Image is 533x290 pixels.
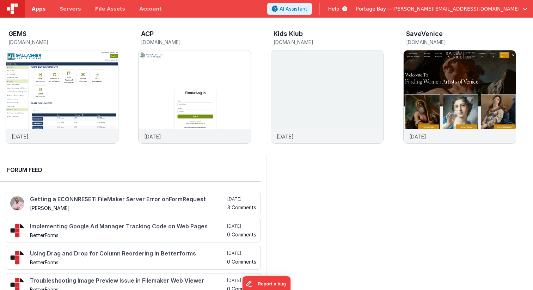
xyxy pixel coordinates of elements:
img: 411_2.png [10,196,24,210]
h5: [DOMAIN_NAME] [8,39,118,45]
h5: BetterForms [30,260,226,265]
h5: [DATE] [227,223,256,229]
span: File Assets [95,5,125,12]
h5: [DATE] [227,196,256,202]
h5: 3 Comments [227,205,256,210]
span: [PERSON_NAME][EMAIL_ADDRESS][DOMAIN_NAME] [392,5,520,12]
h5: BetterForms [30,233,226,238]
h5: [DOMAIN_NAME] [406,39,516,45]
h3: ACP [141,30,154,37]
img: 295_2.png [10,223,24,237]
button: AI Assistant [267,3,312,15]
h4: Getting a ECONNRESET: FileMaker Server Error onFormRequest [30,196,226,203]
span: Portage Bay — [356,5,392,12]
span: Help [328,5,339,12]
h3: GEMS [8,30,26,37]
button: Portage Bay — [PERSON_NAME][EMAIL_ADDRESS][DOMAIN_NAME] [356,5,527,12]
h5: [DOMAIN_NAME] [274,39,384,45]
h5: [PERSON_NAME] [30,205,226,211]
h3: Kids Klub [274,30,303,37]
h2: Forum Feed [7,166,254,174]
span: AI Assistant [280,5,307,12]
h4: Implementing Google Ad Manager Tracking Code on Web Pages [30,223,226,230]
p: [DATE] [277,133,294,140]
img: 295_2.png [10,251,24,265]
a: Using Drag and Drop for Column Reordering in Betterforms BetterForms [DATE] 0 Comments [6,246,261,270]
a: Implementing Google Ad Manager Tracking Code on Web Pages BetterForms [DATE] 0 Comments [6,219,261,242]
a: Getting a ECONNRESET: FileMaker Server Error onFormRequest [PERSON_NAME] [DATE] 3 Comments [6,192,261,215]
h4: Using Drag and Drop for Column Reordering in Betterforms [30,251,226,257]
h5: [DATE] [227,251,256,256]
span: Apps [32,5,45,12]
h5: [DATE] [227,278,256,283]
h4: Troubleshooting Image Preview Issue in Filemaker Web Viewer [30,278,226,284]
span: Servers [60,5,81,12]
h3: SaveVenice [406,30,443,37]
h5: 0 Comments [227,232,256,237]
h5: [DOMAIN_NAME] [141,39,251,45]
h5: 0 Comments [227,259,256,264]
p: [DATE] [144,133,161,140]
p: [DATE] [409,133,426,140]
